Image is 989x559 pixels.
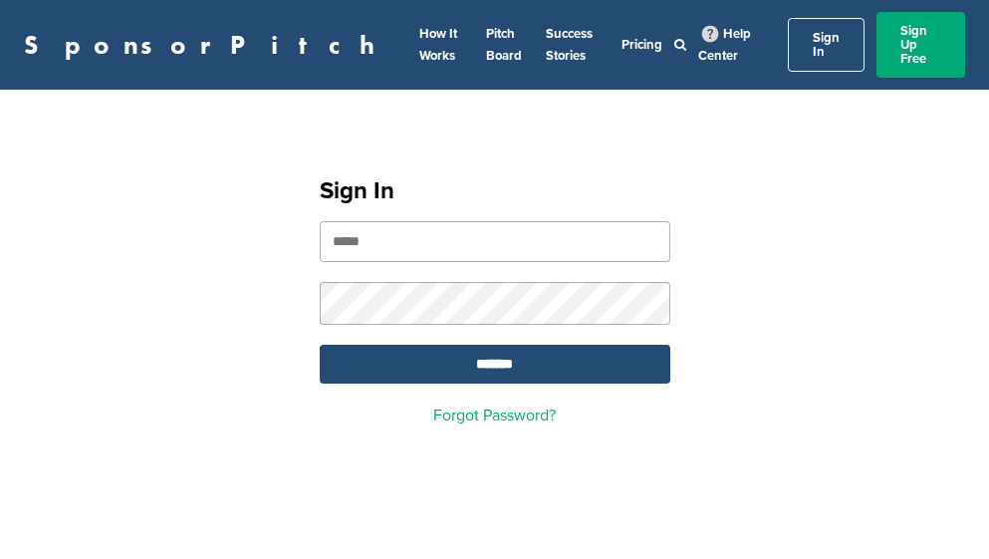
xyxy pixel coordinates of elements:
a: Sign In [788,18,865,72]
a: SponsorPitch [24,32,387,58]
a: Forgot Password? [433,406,556,425]
a: Help Center [698,22,751,68]
a: Success Stories [546,26,593,64]
a: Pricing [621,37,662,53]
a: How It Works [419,26,457,64]
a: Sign Up Free [876,12,965,78]
a: Pitch Board [486,26,522,64]
h1: Sign In [320,173,670,209]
